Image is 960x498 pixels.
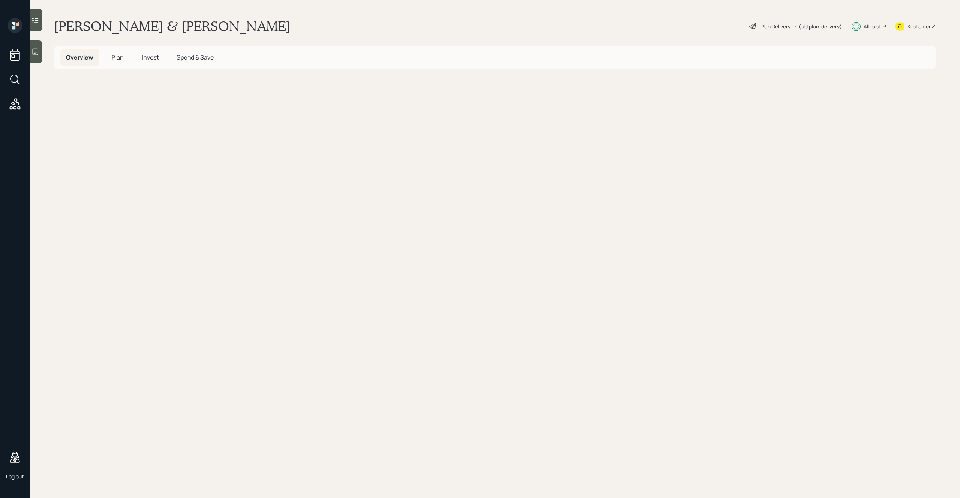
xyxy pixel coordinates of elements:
div: Altruist [864,22,881,30]
span: Invest [142,53,159,61]
div: Kustomer [907,22,931,30]
div: Log out [6,473,24,480]
div: Plan Delivery [760,22,790,30]
span: Plan [111,53,124,61]
span: Spend & Save [177,53,214,61]
div: • (old plan-delivery) [794,22,842,30]
h1: [PERSON_NAME] & [PERSON_NAME] [54,18,291,34]
span: Overview [66,53,93,61]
